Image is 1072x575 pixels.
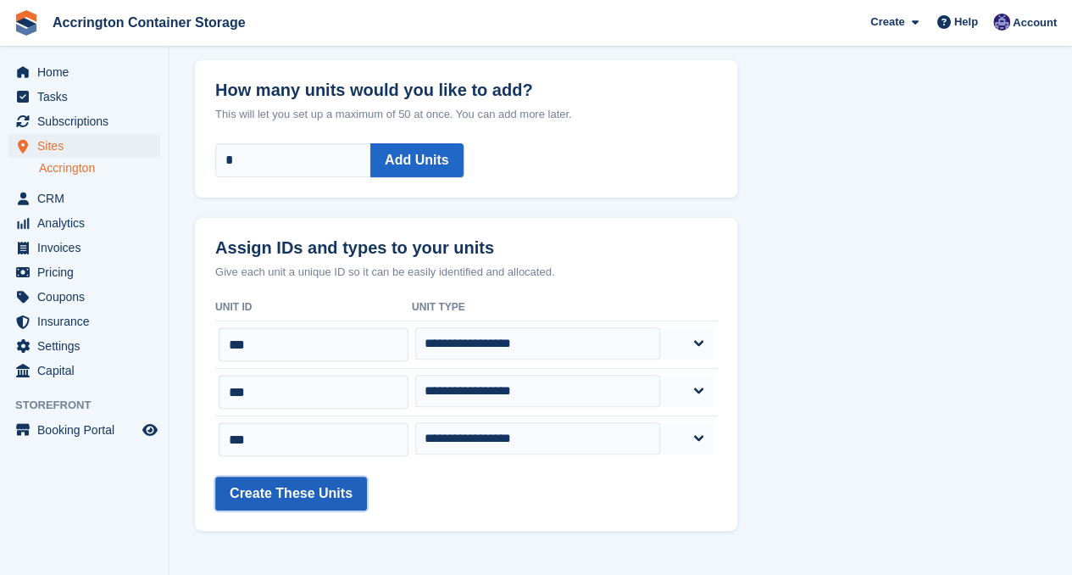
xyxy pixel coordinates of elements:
p: Give each unit a unique ID so it can be easily identified and allocated. [215,264,717,281]
a: menu [8,418,160,442]
span: Coupons [37,285,139,309]
a: Accrington Container Storage [46,8,253,36]
span: Insurance [37,310,139,333]
span: Pricing [37,260,139,284]
a: menu [8,60,160,84]
span: CRM [37,187,139,210]
label: How many units would you like to add? [215,60,717,100]
a: menu [8,285,160,309]
a: menu [8,334,160,358]
span: Settings [37,334,139,358]
a: menu [8,134,160,158]
a: menu [8,260,160,284]
span: Create [870,14,904,31]
span: Storefront [15,397,169,414]
span: Subscriptions [37,109,139,133]
span: Analytics [37,211,139,235]
img: Jacob Connolly [993,14,1010,31]
a: menu [8,211,160,235]
img: stora-icon-8386f47178a22dfd0bd8f6a31ec36ba5ce8667c1dd55bd0f319d3a0aa187defe.svg [14,10,39,36]
span: Sites [37,134,139,158]
span: Booking Portal [37,418,139,442]
button: Create These Units [215,477,367,511]
span: Capital [37,359,139,382]
span: Help [954,14,978,31]
a: Accrington [39,160,160,176]
strong: Assign IDs and types to your units [215,238,494,258]
p: This will let you set up a maximum of 50 at once. You can add more later. [215,106,717,123]
a: menu [8,85,160,109]
span: Account [1013,14,1057,31]
a: menu [8,359,160,382]
button: Add Units [370,143,464,177]
th: Unit Type [412,294,717,321]
span: Home [37,60,139,84]
a: menu [8,109,160,133]
a: menu [8,236,160,260]
span: Invoices [37,236,139,260]
span: Tasks [37,85,139,109]
th: Unit ID [215,294,412,321]
a: menu [8,310,160,333]
a: Preview store [140,420,160,440]
a: menu [8,187,160,210]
